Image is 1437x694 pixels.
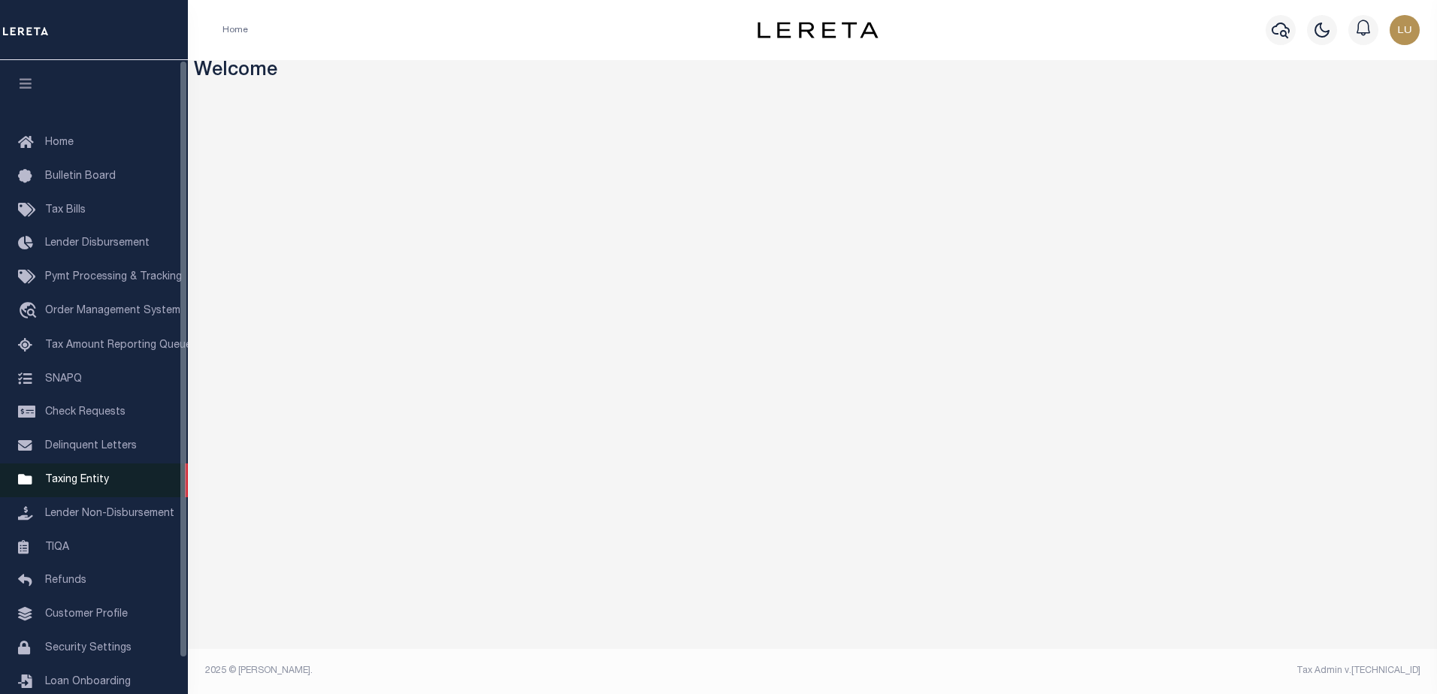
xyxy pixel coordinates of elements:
span: SNAPQ [45,373,82,384]
div: 2025 © [PERSON_NAME]. [194,664,813,677]
img: svg+xml;base64,PHN2ZyB4bWxucz0iaHR0cDovL3d3dy53My5vcmcvMjAwMC9zdmciIHBvaW50ZXItZXZlbnRzPSJub25lIi... [1390,15,1420,45]
span: Tax Bills [45,205,86,216]
span: Refunds [45,575,86,586]
i: travel_explore [18,302,42,321]
span: Tax Amount Reporting Queue [45,340,192,351]
span: Loan Onboarding [45,677,131,687]
span: Customer Profile [45,609,128,620]
div: Tax Admin v.[TECHNICAL_ID] [824,664,1420,677]
span: Delinquent Letters [45,441,137,451]
span: Home [45,137,74,148]
h3: Welcome [194,60,1432,83]
li: Home [222,23,248,37]
span: TIQA [45,542,69,552]
span: Security Settings [45,643,132,653]
span: Order Management System [45,306,180,316]
span: Bulletin Board [45,171,116,182]
span: Check Requests [45,407,126,418]
img: logo-dark.svg [758,22,878,38]
span: Lender Disbursement [45,238,150,249]
span: Taxing Entity [45,475,109,485]
span: Lender Non-Disbursement [45,508,174,519]
span: Pymt Processing & Tracking [45,272,182,282]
